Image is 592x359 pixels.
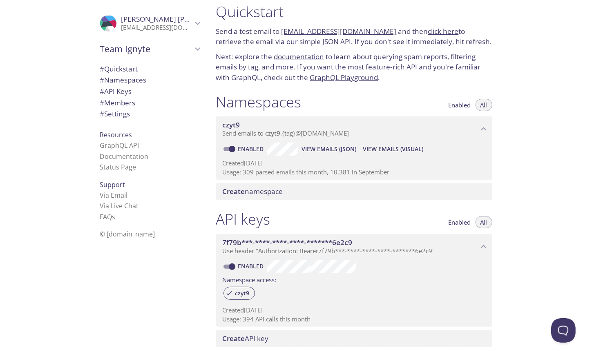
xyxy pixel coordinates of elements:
[100,87,132,96] span: API Keys
[216,2,492,21] h1: Quickstart
[121,24,192,32] p: [EMAIL_ADDRESS][DOMAIN_NAME]
[223,273,277,285] label: Namespace access:
[223,129,349,137] span: Send emails to . {tag} @[DOMAIN_NAME]
[444,216,476,228] button: Enabled
[216,51,492,83] p: Next: explore the to learn about querying spam reports, filtering emails by tag, and more. If you...
[360,143,427,156] button: View Emails (Visual)
[100,180,125,189] span: Support
[274,52,324,61] a: documentation
[223,334,269,343] span: API key
[223,287,255,300] div: czyt9
[223,168,486,176] p: Usage: 309 parsed emails this month, 10,381 in September
[216,93,302,111] h1: Namespaces
[216,183,492,200] div: Create namespace
[100,201,139,210] a: Via Live Chat
[302,144,356,154] span: View Emails (JSON)
[216,330,492,347] div: Create API Key
[223,159,486,167] p: Created [DATE]
[100,163,136,172] a: Status Page
[100,98,105,107] span: #
[94,63,206,75] div: Quickstart
[94,97,206,109] div: Members
[476,216,492,228] button: All
[112,212,116,221] span: s
[237,262,267,270] a: Enabled
[100,230,155,239] span: © [DOMAIN_NAME]
[223,120,240,129] span: czyt9
[223,187,283,196] span: namespace
[121,14,233,24] span: [PERSON_NAME] [PERSON_NAME]
[100,212,116,221] a: FAQ
[216,210,270,228] h1: API keys
[100,64,105,74] span: #
[444,99,476,111] button: Enabled
[94,10,206,37] div: Megan Slota
[100,75,105,85] span: #
[100,152,149,161] a: Documentation
[100,130,132,139] span: Resources
[223,315,486,323] p: Usage: 394 API calls this month
[100,43,192,55] span: Team Ignyte
[216,116,492,142] div: czyt9 namespace
[230,290,255,297] span: czyt9
[223,187,245,196] span: Create
[428,27,459,36] a: click here
[100,191,128,200] a: Via Email
[100,87,105,96] span: #
[551,318,576,343] iframe: Help Scout Beacon - Open
[100,109,130,118] span: Settings
[94,108,206,120] div: Team Settings
[100,64,138,74] span: Quickstart
[94,38,206,60] div: Team Ignyte
[281,27,397,36] a: [EMAIL_ADDRESS][DOMAIN_NAME]
[237,145,267,153] a: Enabled
[216,26,492,47] p: Send a test email to and then to retrieve the email via our simple JSON API. If you don't see it ...
[100,141,139,150] a: GraphQL API
[298,143,360,156] button: View Emails (JSON)
[266,129,281,137] span: czyt9
[310,73,378,82] a: GraphQL Playground
[363,144,423,154] span: View Emails (Visual)
[100,75,147,85] span: Namespaces
[223,334,245,343] span: Create
[94,74,206,86] div: Namespaces
[94,86,206,97] div: API Keys
[100,109,105,118] span: #
[223,306,486,314] p: Created [DATE]
[100,98,136,107] span: Members
[476,99,492,111] button: All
